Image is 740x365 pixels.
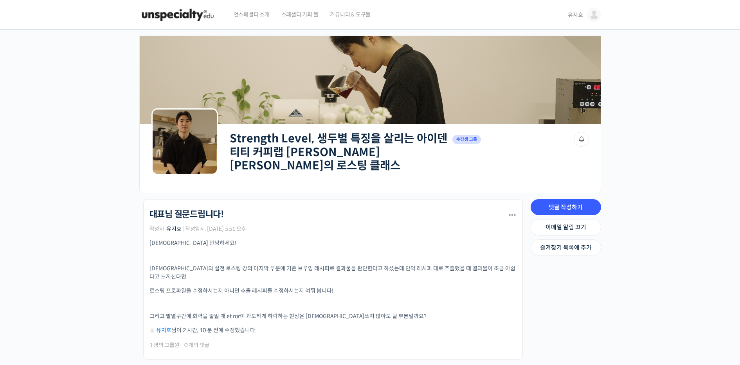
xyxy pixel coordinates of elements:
[531,239,601,256] a: 즐겨찾기 목록에 추가
[149,209,224,219] h1: 대표님 질문드립니다!
[184,342,209,348] span: 0 개의 댓글
[149,226,247,232] span: 작성자: | 작성일시: [DATE] 5:51 오후
[149,239,517,247] p: [DEMOGRAPHIC_DATA] 안녕하세요!
[149,327,155,334] a: "유지호"님 프로필 보기
[180,342,183,349] span: ·
[531,219,601,236] a: 이메일 알림 끄기
[531,199,601,216] a: 댓글 작성하기
[452,135,481,144] span: 수강생 그룹
[149,342,180,348] span: 1 명의 그룹원
[151,108,218,175] img: Group logo of Strength Level, 생두별 특징을 살리는 아이덴티티 커피랩 윤원균 대표의 로스팅 클래스
[149,287,517,295] p: 로스팅 프로파일을 수정하시는지 아니면 추출 레시피를 수정하시는지 여쭤 봅니다!
[149,264,517,281] p: [DEMOGRAPHIC_DATA]의 실전 로스팅 강의 마지막 부분에 기존 브루잉 레시피로 결과물을 판단한다고 하셨는데 만약 레시피 대로 추출했을 때 결과물이 조금 아쉽다고 느...
[230,132,448,173] h2: Strength Level, 생두별 특징을 살리는 아이덴티티 커피랩 [PERSON_NAME] [PERSON_NAME]의 로스팅 클래스
[156,327,171,334] a: 유지호
[149,312,517,320] p: 그리고 발열구간에 화력을 줄일 때 et ror이 과도하게 하락하는 현상은 [DEMOGRAPHIC_DATA]쓰지 않아도 될 부분일까요?
[568,11,583,18] span: 유지호
[149,326,517,334] li: 님이 2 시간, 10 분 전에 수정했습니다.
[166,225,181,232] a: 유지호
